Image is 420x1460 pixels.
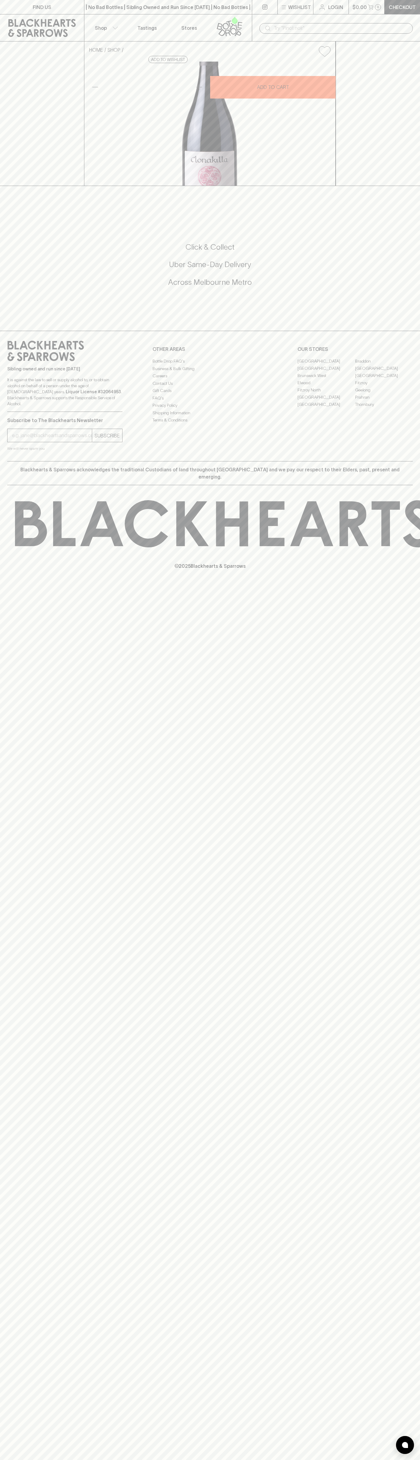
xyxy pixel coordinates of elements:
[12,466,408,480] p: Blackhearts & Sparrows acknowledges the traditional Custodians of land throughout [GEOGRAPHIC_DAT...
[95,432,120,439] p: SUBSCRIBE
[298,386,355,394] a: Fitzroy North
[153,380,268,387] a: Contact Us
[153,387,268,394] a: Gift Cards
[153,373,268,380] a: Careers
[7,277,413,287] h5: Across Melbourne Metro
[298,365,355,372] a: [GEOGRAPHIC_DATA]
[153,394,268,402] a: FAQ's
[126,14,168,41] a: Tastings
[7,260,413,269] h5: Uber Same-Day Delivery
[355,386,413,394] a: Geelong
[92,429,122,442] button: SUBSCRIBE
[107,47,120,53] a: SHOP
[181,24,197,32] p: Stores
[352,4,367,11] p: $0.00
[153,409,268,416] a: Shipping Information
[12,431,92,440] input: e.g. jane@blackheartsandsparrows.com.au
[355,365,413,372] a: [GEOGRAPHIC_DATA]
[7,366,122,372] p: Sibling owned and run since [DATE]
[7,218,413,319] div: Call to action block
[288,4,311,11] p: Wishlist
[328,4,343,11] p: Login
[153,345,268,353] p: OTHER AREAS
[148,56,188,63] button: Add to wishlist
[168,14,210,41] a: Stores
[66,389,121,394] strong: Liquor License #32064953
[377,5,379,9] p: 0
[84,62,335,186] img: 37221.png
[298,357,355,365] a: [GEOGRAPHIC_DATA]
[95,24,107,32] p: Shop
[7,417,122,424] p: Subscribe to The Blackhearts Newsletter
[389,4,416,11] p: Checkout
[355,394,413,401] a: Prahran
[210,76,336,99] button: ADD TO CART
[298,394,355,401] a: [GEOGRAPHIC_DATA]
[355,379,413,386] a: Fitzroy
[7,377,122,407] p: It is against the law to sell or supply alcohol to, or to obtain alcohol on behalf of a person un...
[7,446,122,452] p: We will never spam you
[257,84,289,91] p: ADD TO CART
[153,402,268,409] a: Privacy Policy
[153,365,268,372] a: Business & Bulk Gifting
[298,345,413,353] p: OUR STORES
[33,4,51,11] p: FIND US
[355,401,413,408] a: Thornbury
[298,401,355,408] a: [GEOGRAPHIC_DATA]
[7,242,413,252] h5: Click & Collect
[89,47,103,53] a: HOME
[153,417,268,424] a: Terms & Conditions
[137,24,157,32] p: Tastings
[153,358,268,365] a: Bottle Drop FAQ's
[402,1442,408,1448] img: bubble-icon
[274,23,408,33] input: Try "Pinot noir"
[84,14,126,41] button: Shop
[298,372,355,379] a: Brunswick West
[355,372,413,379] a: [GEOGRAPHIC_DATA]
[355,357,413,365] a: Braddon
[316,44,333,59] button: Add to wishlist
[298,379,355,386] a: Elwood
